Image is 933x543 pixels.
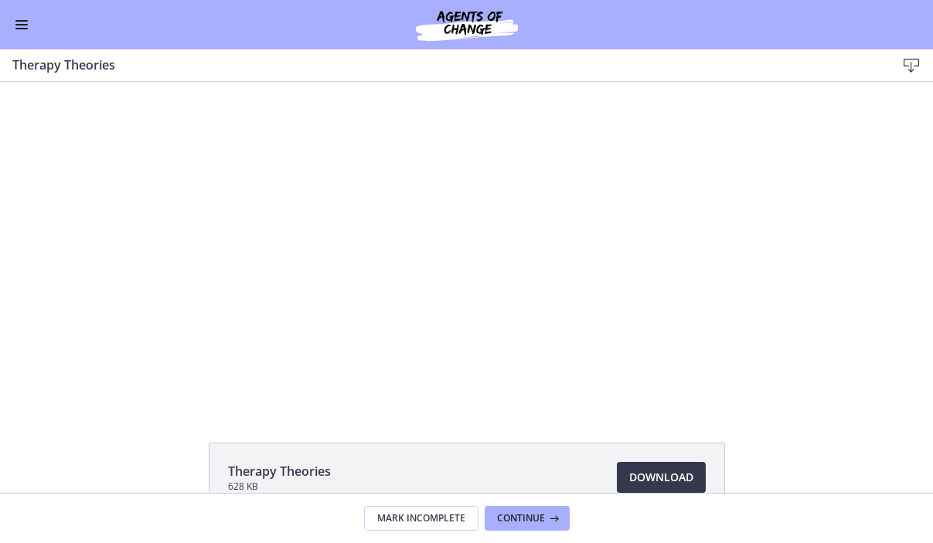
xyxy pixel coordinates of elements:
span: Download [629,468,693,487]
img: Agents of Change [374,6,560,43]
span: Continue [497,512,545,524]
a: Download [617,462,706,493]
span: Therapy Theories [228,462,331,480]
h3: Therapy Theories [12,56,871,74]
button: Mark Incomplete [364,506,478,531]
button: Enable menu [12,15,31,34]
span: 628 KB [228,480,331,493]
button: Continue [485,506,570,531]
span: Mark Incomplete [377,512,465,524]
